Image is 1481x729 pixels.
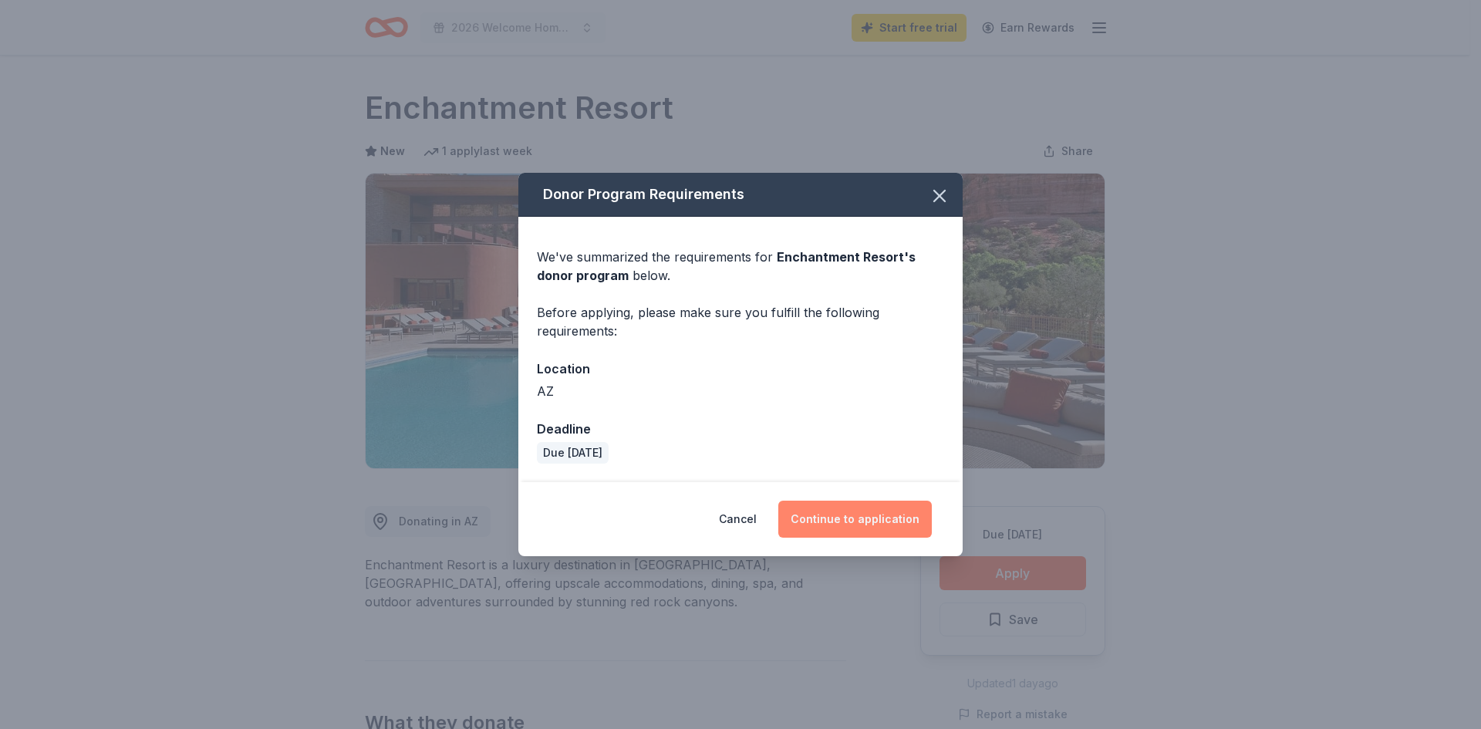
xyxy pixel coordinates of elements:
div: Location [537,359,944,379]
div: Due [DATE] [537,442,609,464]
div: Donor Program Requirements [518,173,963,217]
button: Cancel [719,501,757,538]
div: AZ [537,382,944,400]
div: Before applying, please make sure you fulfill the following requirements: [537,303,944,340]
div: We've summarized the requirements for below. [537,248,944,285]
button: Continue to application [778,501,932,538]
div: Deadline [537,419,944,439]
